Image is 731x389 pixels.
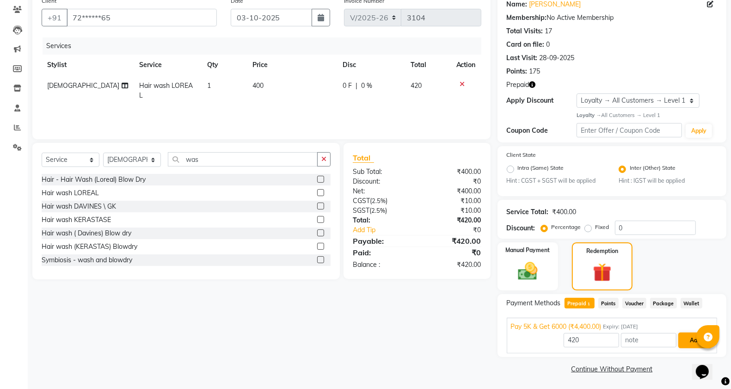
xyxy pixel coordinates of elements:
[678,333,712,348] button: Add
[361,81,372,91] span: 0 %
[622,298,647,309] span: Voucher
[346,260,417,270] div: Balance :
[552,223,581,231] label: Percentage
[372,197,386,204] span: 2.5%
[577,112,601,118] strong: Loyalty →
[507,96,577,105] div: Apply Discount
[42,55,134,75] th: Stylist
[42,255,132,265] div: Symbiosis - wash and blowdry
[346,167,417,177] div: Sub Total:
[134,55,202,75] th: Service
[47,81,119,90] span: [DEMOGRAPHIC_DATA]
[511,322,602,332] span: Pay 5K & Get 6000 (₹4,400.00)
[630,164,676,175] label: Inter (Other) State
[417,247,488,258] div: ₹0
[507,40,545,49] div: Card on file:
[686,124,712,138] button: Apply
[507,26,543,36] div: Total Visits:
[598,298,619,309] span: Points
[417,177,488,186] div: ₹0
[507,53,538,63] div: Last Visit:
[405,55,451,75] th: Total
[346,186,417,196] div: Net:
[411,81,422,90] span: 420
[42,215,111,225] div: Hair wash KERASTASE
[168,152,318,167] input: Search or Scan
[621,333,676,347] input: note
[43,37,488,55] div: Services
[417,167,488,177] div: ₹400.00
[343,81,352,91] span: 0 F
[507,298,561,308] span: Payment Methods
[681,298,702,309] span: Wallet
[346,225,429,235] a: Add Tip
[586,247,618,255] label: Redemption
[507,207,549,217] div: Service Total:
[507,177,605,185] small: Hint : CGST + SGST will be applied
[577,111,717,119] div: All Customers → Level 1
[346,247,417,258] div: Paid:
[346,206,417,216] div: ( )
[346,216,417,225] div: Total:
[42,175,146,185] div: Hair - Hair Wash (Loreal) Blow Dry
[417,235,488,247] div: ₹420.00
[507,151,536,159] label: Client State
[499,364,725,374] a: Continue Without Payment
[619,177,717,185] small: Hint : IGST will be applied
[247,55,338,75] th: Price
[650,298,677,309] span: Package
[207,81,211,90] span: 1
[139,81,193,99] span: Hair wash LOREAL
[253,81,264,90] span: 400
[42,242,137,252] div: Hair wash (KERASTAS) Blowdry
[547,40,550,49] div: 0
[540,53,575,63] div: 28-09-2025
[596,223,609,231] label: Fixed
[564,333,619,347] input: Amount
[356,81,357,91] span: |
[353,197,370,205] span: CGST
[507,13,717,23] div: No Active Membership
[565,298,595,309] span: Prepaid
[346,196,417,206] div: ( )
[42,228,131,238] div: Hair wash ( Davines) Blow dry
[371,207,385,214] span: 2.5%
[451,55,481,75] th: Action
[353,153,374,163] span: Total
[507,67,528,76] div: Points:
[42,188,99,198] div: Hair wash LOREAL
[42,9,68,26] button: +91
[507,223,535,233] div: Discount:
[587,261,617,284] img: _gift.svg
[545,26,553,36] div: 17
[507,80,529,90] span: Prepaid
[512,260,543,283] img: _cash.svg
[507,13,547,23] div: Membership:
[417,216,488,225] div: ₹420.00
[518,164,564,175] label: Intra (Same) State
[586,302,591,307] span: 1
[507,126,577,136] div: Coupon Code
[429,225,488,235] div: ₹0
[202,55,247,75] th: Qty
[417,260,488,270] div: ₹420.00
[553,207,577,217] div: ₹400.00
[346,235,417,247] div: Payable:
[692,352,722,380] iframe: chat widget
[505,246,550,254] label: Manual Payment
[417,186,488,196] div: ₹400.00
[417,196,488,206] div: ₹10.00
[529,67,541,76] div: 175
[603,323,639,331] span: Expiry: [DATE]
[353,206,369,215] span: SGST
[417,206,488,216] div: ₹10.00
[577,123,682,137] input: Enter Offer / Coupon Code
[42,202,116,211] div: Hair wash DAVINES \ GK
[337,55,405,75] th: Disc
[67,9,217,26] input: Search by Name/Mobile/Email/Code
[346,177,417,186] div: Discount:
